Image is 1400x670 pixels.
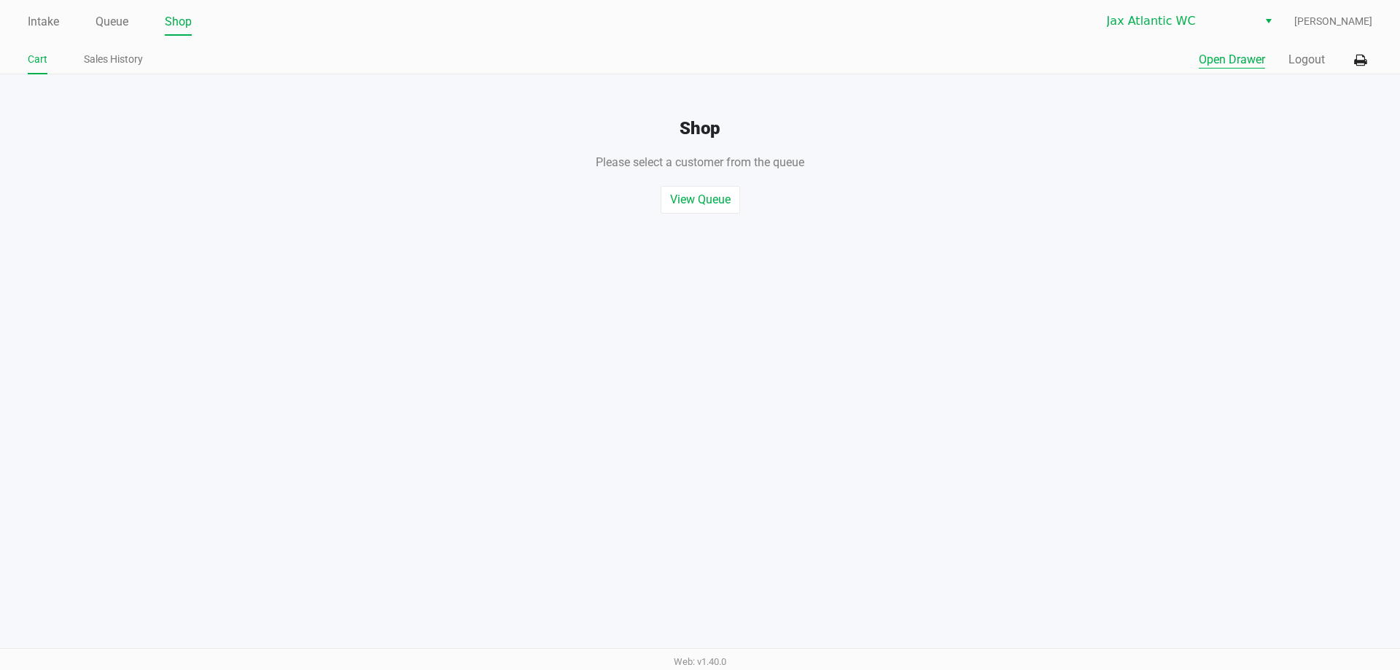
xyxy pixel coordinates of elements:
[1199,51,1265,69] button: Open Drawer
[661,186,740,214] button: View Queue
[165,12,192,32] a: Shop
[1288,51,1325,69] button: Logout
[1258,8,1279,34] button: Select
[674,656,726,667] span: Web: v1.40.0
[28,50,47,69] a: Cart
[596,155,804,169] span: Please select a customer from the queue
[1107,12,1249,30] span: Jax Atlantic WC
[1294,14,1372,29] span: [PERSON_NAME]
[96,12,128,32] a: Queue
[28,12,59,32] a: Intake
[84,50,143,69] a: Sales History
